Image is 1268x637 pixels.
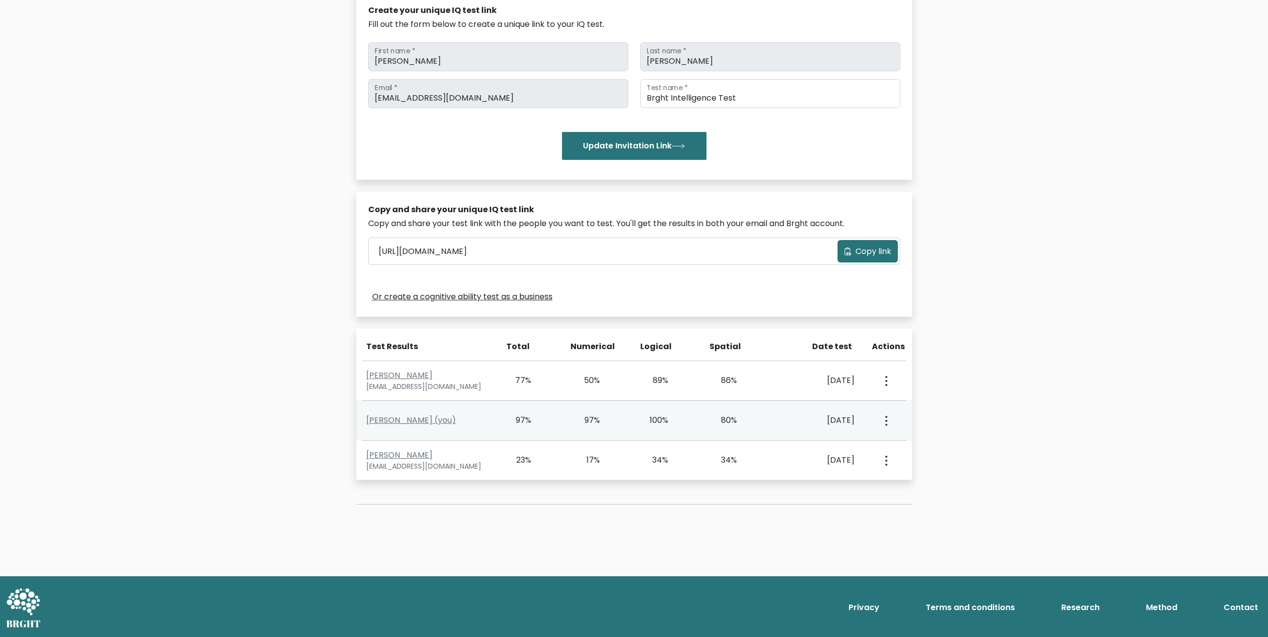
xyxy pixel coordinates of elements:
[640,42,900,71] input: Last name
[366,461,491,472] div: [EMAIL_ADDRESS][DOMAIN_NAME]
[368,4,900,16] div: Create your unique IQ test link
[571,414,600,426] div: 97%
[922,598,1019,618] a: Terms and conditions
[562,132,706,160] button: Update Invitation Link
[366,382,491,392] div: [EMAIL_ADDRESS][DOMAIN_NAME]
[366,341,489,353] div: Test Results
[708,375,737,386] div: 86%
[845,598,883,618] a: Privacy
[1220,598,1262,618] a: Contact
[368,204,900,216] div: Copy and share your unique IQ test link
[366,414,456,426] a: [PERSON_NAME] (you)
[777,454,854,466] div: [DATE]
[503,414,532,426] div: 97%
[368,218,900,230] div: Copy and share your test link with the people you want to test. You'll get the results in both yo...
[708,454,737,466] div: 34%
[838,240,898,262] button: Copy link
[777,375,854,386] div: [DATE]
[872,341,906,353] div: Actions
[368,42,628,71] input: First name
[368,18,900,30] div: Fill out the form below to create a unique link to your IQ test.
[503,375,532,386] div: 77%
[366,449,432,461] a: [PERSON_NAME]
[777,414,854,426] div: [DATE]
[640,375,669,386] div: 89%
[640,79,900,108] input: Test name
[372,291,553,303] a: Or create a cognitive ability test as a business
[366,370,432,381] a: [PERSON_NAME]
[640,414,669,426] div: 100%
[640,454,669,466] div: 34%
[571,375,600,386] div: 50%
[501,341,530,353] div: Total
[571,454,600,466] div: 17%
[779,341,860,353] div: Date test
[640,341,669,353] div: Logical
[708,414,737,426] div: 80%
[855,246,891,257] span: Copy link
[368,79,628,108] input: Email
[570,341,599,353] div: Numerical
[503,454,532,466] div: 23%
[1057,598,1104,618] a: Research
[709,341,738,353] div: Spatial
[1142,598,1181,618] a: Method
